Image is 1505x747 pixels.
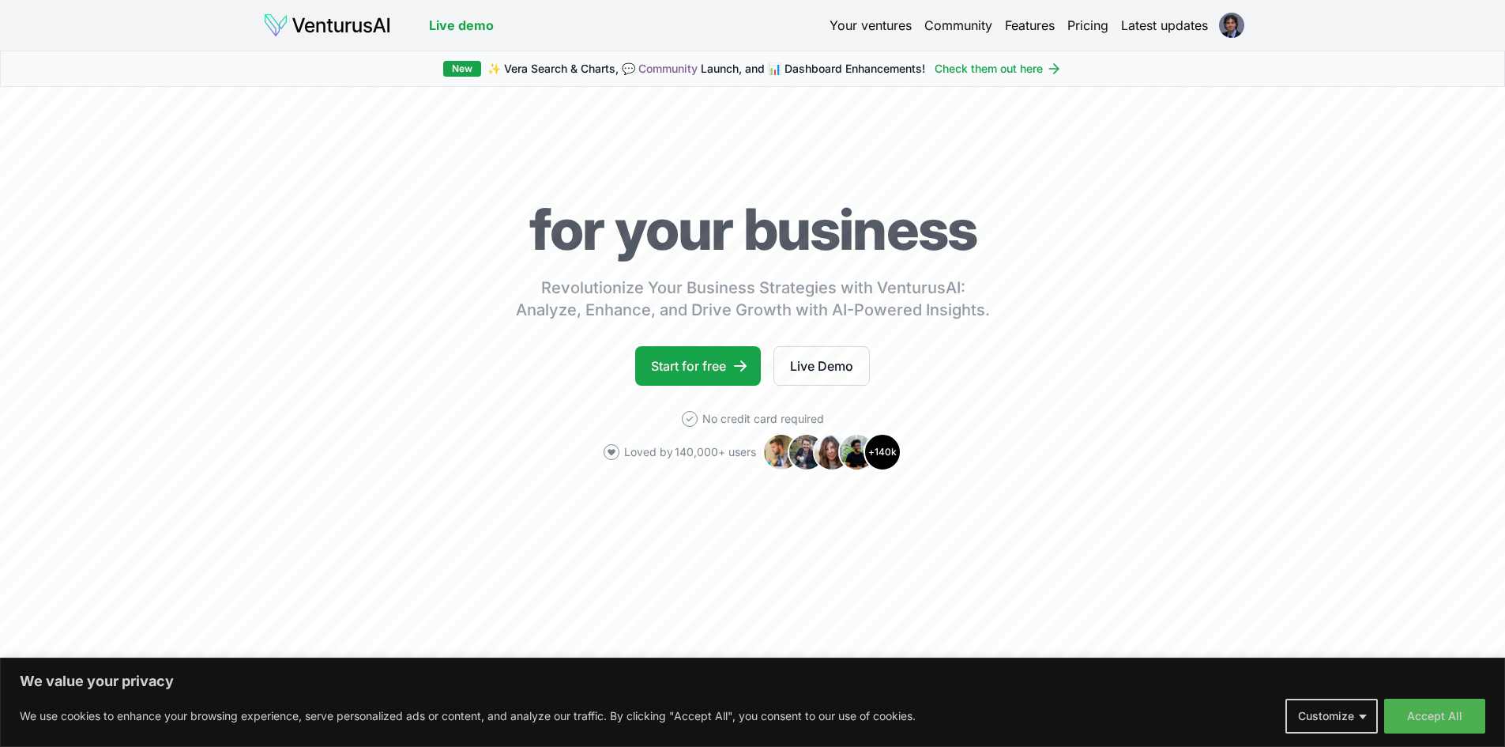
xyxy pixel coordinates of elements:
img: ACg8ocJnbjmnvXm1o3Pkro8iVe5NYychf4xuktA36Iit-olzgcWPa1Y_=s96-c [1219,13,1244,38]
a: Latest updates [1121,16,1208,35]
a: Start for free [635,346,761,386]
a: Live Demo [773,346,870,386]
a: Check them out here [935,61,1062,77]
img: Avatar 2 [788,433,826,471]
a: Community [924,16,992,35]
button: Accept All [1384,699,1485,734]
a: Your ventures [830,16,912,35]
a: Pricing [1067,16,1108,35]
img: Avatar 4 [838,433,876,471]
div: New [443,61,481,77]
img: logo [263,13,391,38]
img: Avatar 3 [813,433,851,471]
a: Community [638,62,698,75]
p: We use cookies to enhance your browsing experience, serve personalized ads or content, and analyz... [20,707,916,726]
a: Features [1005,16,1055,35]
span: ✨ Vera Search & Charts, 💬 Launch, and 📊 Dashboard Enhancements! [487,61,925,77]
a: Live demo [429,16,494,35]
img: Avatar 1 [762,433,800,471]
button: Customize [1285,699,1378,734]
p: We value your privacy [20,672,1485,691]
